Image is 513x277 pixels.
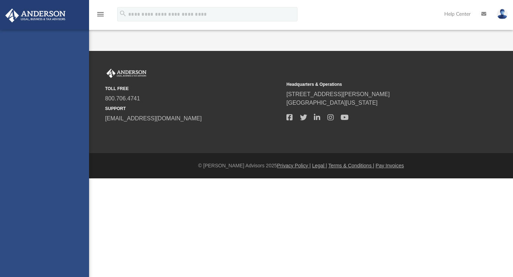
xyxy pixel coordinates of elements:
[286,100,378,106] a: [GEOGRAPHIC_DATA][US_STATE]
[105,95,140,101] a: 800.706.4741
[497,9,508,19] img: User Pic
[375,163,404,168] a: Pay Invoices
[105,85,281,92] small: TOLL FREE
[96,14,105,19] a: menu
[105,105,281,112] small: SUPPORT
[328,163,374,168] a: Terms & Conditions |
[105,115,202,121] a: [EMAIL_ADDRESS][DOMAIN_NAME]
[286,81,463,88] small: Headquarters & Operations
[277,163,311,168] a: Privacy Policy |
[105,69,148,78] img: Anderson Advisors Platinum Portal
[312,163,327,168] a: Legal |
[119,10,127,17] i: search
[286,91,390,97] a: [STREET_ADDRESS][PERSON_NAME]
[3,9,68,22] img: Anderson Advisors Platinum Portal
[96,10,105,19] i: menu
[89,162,513,169] div: © [PERSON_NAME] Advisors 2025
